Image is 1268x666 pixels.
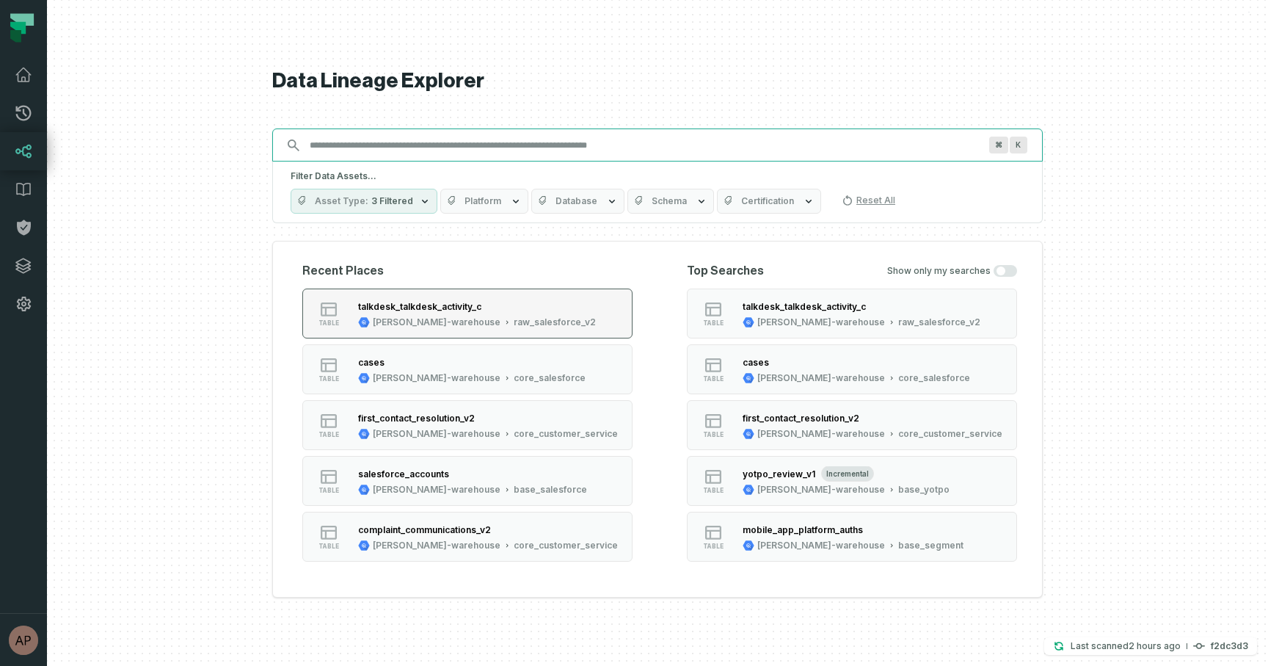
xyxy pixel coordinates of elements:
[1211,642,1248,651] h4: f2dc3d3
[9,626,38,655] img: avatar of Aryan Siddhabathula (c)
[1044,637,1257,655] button: Last scanned[DATE] 9:04:51 AMf2dc3d3
[989,137,1008,153] span: Press ⌘ + K to focus the search bar
[1010,137,1027,153] span: Press ⌘ + K to focus the search bar
[1071,639,1181,654] p: Last scanned
[272,68,1043,94] h1: Data Lineage Explorer
[1129,640,1181,651] relative-time: Oct 6, 2025, 9:04 AM EDT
